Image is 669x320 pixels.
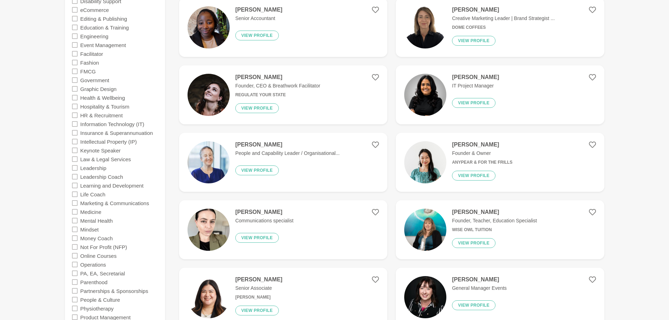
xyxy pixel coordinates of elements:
button: View profile [452,98,496,108]
h4: [PERSON_NAME] [235,276,282,283]
label: Leadership [80,163,106,172]
button: View profile [452,238,496,248]
label: Intellectual Property (IP) [80,137,137,146]
a: [PERSON_NAME]Founder, Teacher, Education SpecialistWise Owl TuitionView profile [396,200,604,259]
img: 2065c977deca5582564cba554cbb32bb2825ac78-591x591.jpg [188,276,230,318]
label: Life Coach [80,190,106,198]
label: Learning and Development [80,181,144,190]
img: f57684807768b7db383628406bc917f00ebb0196-2316x3088.jpg [188,209,230,251]
img: 01aee5e50c87abfaa70c3c448cb39ff495e02bc9-1024x1024.jpg [404,74,446,116]
p: Communications specialist [235,217,294,224]
p: Founder, CEO & Breathwork Facilitator [235,82,320,90]
img: a530bc8d2a2e0627e4f81662508317a5eb6ed64f-4000x6000.jpg [404,209,446,251]
h4: [PERSON_NAME] [452,209,537,216]
label: Engineering [80,32,109,40]
h6: Anypear & For The Frills [452,160,512,165]
label: Partnerships & Sponsorships [80,286,148,295]
label: Government [80,76,110,84]
label: Not For Profit (NFP) [80,242,127,251]
label: Mindset [80,225,99,234]
p: Senior Associate [235,285,282,292]
img: 6c7e47c16492af589fd1d5b58525654ea3920635-256x256.jpg [188,141,230,183]
button: View profile [452,300,496,310]
img: 8185ea49deb297eade9a2e5250249276829a47cd-920x897.jpg [188,74,230,116]
h4: [PERSON_NAME] [452,6,555,13]
p: Senior Accountant [235,15,282,22]
label: Fashion [80,58,99,67]
h6: Wise Owl Tuition [452,227,537,233]
label: Money Coach [80,234,113,242]
a: [PERSON_NAME]People and Capability Leader / Organisational...View profile [179,133,387,192]
img: cd6701a6e23a289710e5cd97f2d30aa7cefffd58-2965x2965.jpg [404,141,446,183]
label: Event Management [80,40,126,49]
button: View profile [235,233,279,243]
button: View profile [235,165,279,175]
a: [PERSON_NAME]Founder & OwnerAnypear & For The FrillsView profile [396,133,604,192]
label: People & Culture [80,295,120,304]
h4: [PERSON_NAME] [235,74,320,81]
p: IT Project Manager [452,82,499,90]
label: Leadership Coach [80,172,123,181]
button: View profile [235,103,279,113]
h6: [PERSON_NAME] [235,295,282,300]
label: Mental Health [80,216,113,225]
h4: [PERSON_NAME] [235,6,282,13]
h6: Regulate Your State [235,92,320,98]
label: Operations [80,260,106,269]
label: Health & Wellbeing [80,93,125,102]
img: 675efa3b2e966e5c68b6c0b6a55f808c2d9d66a7-1333x2000.png [404,6,446,48]
p: Creative Marketing Leader | Brand Strategist ... [452,15,555,22]
label: Graphic Design [80,84,117,93]
button: View profile [235,31,279,40]
h4: [PERSON_NAME] [452,74,499,81]
p: General Manager Events [452,285,507,292]
label: Law & Legal Services [80,155,131,163]
h6: Dome Coffees [452,25,555,30]
label: eCommerce [80,5,109,14]
a: [PERSON_NAME]Founder, CEO & Breathwork FacilitatorRegulate Your StateView profile [179,65,387,124]
button: View profile [235,306,279,315]
label: Physiotherapy [80,304,114,313]
h4: [PERSON_NAME] [452,276,507,283]
button: View profile [452,171,496,181]
a: [PERSON_NAME]Communications specialistView profile [179,200,387,259]
label: Keynote Speaker [80,146,121,155]
label: Information Technology (IT) [80,119,144,128]
p: People and Capability Leader / Organisational... [235,150,340,157]
h4: [PERSON_NAME] [235,141,340,148]
img: 54410d91cae438123b608ef54d3da42d18b8f0e6-2316x3088.jpg [188,6,230,48]
p: Founder & Owner [452,150,512,157]
label: Medicine [80,207,101,216]
img: 21837c0d11a1f80e466b67059185837be14aa2a2-200x200.jpg [404,276,446,318]
label: Online Courses [80,251,117,260]
label: Editing & Publishing [80,14,127,23]
h4: [PERSON_NAME] [235,209,294,216]
label: Parenthood [80,277,108,286]
p: Founder, Teacher, Education Specialist [452,217,537,224]
label: Marketing & Communications [80,198,149,207]
label: HR & Recruitment [80,111,123,119]
label: PA, EA, Secretarial [80,269,125,277]
label: Hospitality & Tourism [80,102,130,111]
label: Education & Training [80,23,129,32]
button: View profile [452,36,496,46]
label: Insurance & Superannunuation [80,128,153,137]
h4: [PERSON_NAME] [452,141,512,148]
label: FMCG [80,67,96,76]
label: Facilitator [80,49,103,58]
a: [PERSON_NAME]IT Project ManagerView profile [396,65,604,124]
